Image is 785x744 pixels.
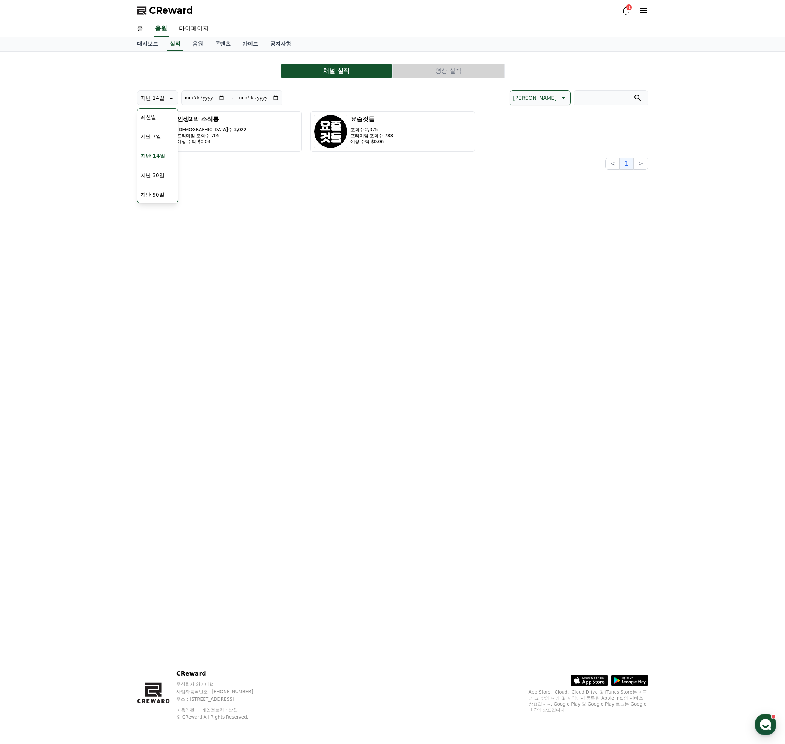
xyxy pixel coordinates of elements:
p: 지난 14일 [140,93,164,103]
h3: 요즘것들 [350,115,393,124]
button: < [605,158,620,170]
a: 음원 [186,37,209,51]
button: 지난 7일 [137,128,164,145]
a: Messages [49,237,96,256]
p: 주소 : [STREET_ADDRESS] [176,696,268,702]
button: 1 [620,158,633,170]
button: 지난 30일 [137,167,167,183]
p: 사업자등록번호 : [PHONE_NUMBER] [176,689,268,695]
button: 영상 실적 [393,64,504,78]
p: ~ [229,93,234,102]
button: 지난 90일 [137,186,167,203]
a: 콘텐츠 [209,37,237,51]
a: CReward [137,4,193,16]
p: [DEMOGRAPHIC_DATA]수 3,022 [177,127,247,133]
p: CReward [176,669,268,678]
div: 26 [626,4,632,10]
span: Messages [62,248,84,254]
p: 조회수 2,375 [350,127,393,133]
button: 인생2막 소식통 [DEMOGRAPHIC_DATA]수 3,022 프리미엄 조회수 705 예상 수익 $0.04 [137,111,302,152]
a: 이용약관 [176,707,200,713]
button: [PERSON_NAME] [510,90,570,105]
p: App Store, iCloud, iCloud Drive 및 iTunes Store는 미국과 그 밖의 나라 및 지역에서 등록된 Apple Inc.의 서비스 상표입니다. Goo... [529,689,648,713]
button: 최신일 [137,109,159,125]
a: Home [2,237,49,256]
button: 채널 실적 [281,64,392,78]
button: 요즘것들 조회수 2,375 프리미엄 조회수 788 예상 수익 $0.06 [310,111,475,152]
a: 홈 [131,21,149,37]
a: 대시보드 [131,37,164,51]
a: 실적 [167,37,183,51]
h3: 인생2막 소식통 [177,115,247,124]
span: Settings [111,248,129,254]
a: 개인정보처리방침 [202,707,238,713]
p: 프리미엄 조회수 705 [177,133,247,139]
p: 예상 수익 $0.06 [350,139,393,145]
a: 26 [621,6,630,15]
a: 마이페이지 [173,21,215,37]
span: CReward [149,4,193,16]
img: 요즘것들 [314,115,347,148]
p: © CReward All Rights Reserved. [176,714,268,720]
p: 주식회사 와이피랩 [176,681,268,687]
p: 예상 수익 $0.04 [177,139,247,145]
p: 프리미엄 조회수 788 [350,133,393,139]
button: > [633,158,648,170]
a: 음원 [154,21,169,37]
button: 지난 14일 [137,148,168,164]
span: Home [19,248,32,254]
a: Settings [96,237,143,256]
a: 가이드 [237,37,264,51]
button: 지난 14일 [137,90,178,105]
a: 공지사항 [264,37,297,51]
p: [PERSON_NAME] [513,93,556,103]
